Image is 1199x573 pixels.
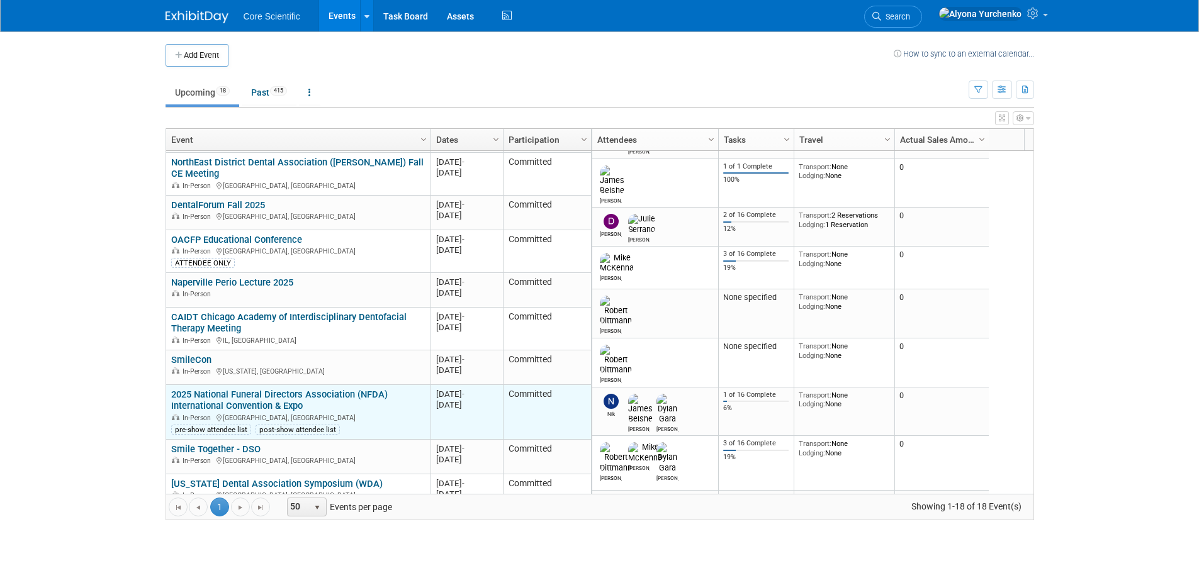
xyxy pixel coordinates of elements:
[417,129,431,148] a: Column Settings
[172,491,179,498] img: In-Person Event
[171,234,302,245] a: OACFP Educational Conference
[171,258,235,268] div: ATTENDEE ONLY
[894,491,989,530] td: 0
[171,245,425,256] div: [GEOGRAPHIC_DATA], [GEOGRAPHIC_DATA]
[600,296,632,326] img: Robert Dittmann
[436,234,497,245] div: [DATE]
[780,129,794,148] a: Column Settings
[171,455,425,465] div: [GEOGRAPHIC_DATA], [GEOGRAPHIC_DATA]
[894,289,989,338] td: 0
[600,473,622,481] div: Robert Dittmann
[577,129,591,148] a: Column Settings
[172,247,179,253] img: In-Person Event
[628,463,650,471] div: Mike McKenna
[628,394,653,424] img: James Belshe
[503,385,591,440] td: Committed
[782,135,792,145] span: Column Settings
[312,503,322,513] span: select
[235,503,245,513] span: Go to the next page
[436,311,497,322] div: [DATE]
[799,302,825,311] span: Lodging:
[462,235,464,244] span: -
[799,171,825,180] span: Lodging:
[251,498,270,516] a: Go to the last page
[656,442,678,472] img: Dylan Gara
[172,457,179,463] img: In-Person Event
[189,498,208,516] a: Go to the previous page
[799,391,831,399] span: Transport:
[462,444,464,453] span: -
[894,338,989,387] td: 0
[171,211,425,221] div: [GEOGRAPHIC_DATA], [GEOGRAPHIC_DATA]
[799,162,889,181] div: None None
[723,453,789,462] div: 19%
[628,235,650,243] div: Julie Serrano
[799,448,825,457] span: Lodging:
[436,245,497,255] div: [DATE]
[173,503,183,513] span: Go to the first page
[600,165,624,196] img: James Belshe
[600,229,622,237] div: Dan Boro
[183,247,215,255] span: In-Person
[799,250,831,259] span: Transport:
[462,277,464,287] span: -
[628,442,662,462] img: Mike McKenna
[628,147,650,155] div: Morgan Khan
[600,442,632,472] img: Robert Dittmann
[462,200,464,209] span: -
[462,389,464,399] span: -
[183,457,215,465] span: In-Person
[436,129,495,150] a: Dates
[270,86,287,96] span: 415
[799,391,889,409] div: None None
[171,335,425,345] div: IL, [GEOGRAPHIC_DATA]
[172,213,179,219] img: In-Person Event
[489,129,503,148] a: Column Settings
[172,290,179,296] img: In-Person Event
[436,365,497,376] div: [DATE]
[436,399,497,410] div: [DATE]
[628,424,650,432] div: James Belshe
[656,394,678,424] img: Dylan Gara
[723,264,789,272] div: 19%
[436,167,497,178] div: [DATE]
[799,342,889,360] div: None None
[600,409,622,417] div: Nik Koelblinger
[799,162,831,171] span: Transport:
[706,135,716,145] span: Column Settings
[799,211,831,220] span: Transport:
[169,498,188,516] a: Go to the first page
[436,199,497,210] div: [DATE]
[171,489,425,500] div: [GEOGRAPHIC_DATA], [GEOGRAPHIC_DATA]
[171,365,425,376] div: [US_STATE], [GEOGRAPHIC_DATA]
[462,312,464,321] span: -
[183,414,215,422] span: In-Person
[881,129,894,148] a: Column Settings
[604,394,619,409] img: Nik Koelblinger
[172,337,179,343] img: In-Person Event
[894,436,989,491] td: 0
[723,342,789,352] div: None specified
[882,135,892,145] span: Column Settings
[172,367,179,374] img: In-Person Event
[256,503,266,513] span: Go to the last page
[894,387,989,437] td: 0
[436,454,497,465] div: [DATE]
[975,129,989,148] a: Column Settings
[171,354,211,365] a: SmileCon
[503,153,591,196] td: Committed
[436,478,497,489] div: [DATE]
[183,367,215,376] span: In-Person
[799,439,889,457] div: None None
[171,412,425,423] div: [GEOGRAPHIC_DATA], [GEOGRAPHIC_DATA]
[183,491,215,499] span: In-Person
[183,337,215,345] span: In-Person
[171,425,251,435] div: pre-show attendee list
[597,129,710,150] a: Attendees
[503,440,591,474] td: Committed
[881,12,910,21] span: Search
[600,273,622,281] div: Mike McKenna
[166,11,228,23] img: ExhibitDay
[462,157,464,167] span: -
[171,443,261,455] a: Smile Together - DSO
